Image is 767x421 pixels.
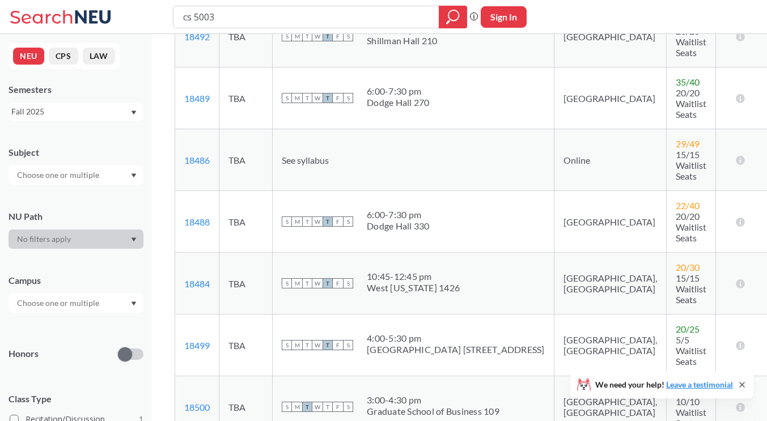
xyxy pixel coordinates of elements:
[184,402,210,413] a: 18500
[9,229,143,249] div: Dropdown arrow
[367,333,545,344] div: 4:00 - 5:30 pm
[676,334,706,367] span: 5/5 Waitlist Seats
[312,93,323,103] span: W
[343,278,353,288] span: S
[554,253,666,314] td: [GEOGRAPHIC_DATA], [GEOGRAPHIC_DATA]
[282,402,292,412] span: S
[367,86,430,97] div: 6:00 - 7:30 pm
[131,301,137,306] svg: Dropdown arrow
[182,7,431,27] input: Class, professor, course number, "phrase"
[323,216,333,227] span: T
[554,6,666,67] td: [GEOGRAPHIC_DATA]
[367,271,460,282] div: 10:45 - 12:45 pm
[184,340,210,351] a: 18499
[184,93,210,104] a: 18489
[9,165,143,185] div: Dropdown arrow
[312,402,323,412] span: W
[131,237,137,242] svg: Dropdown arrow
[554,129,666,191] td: Online
[11,105,130,118] div: Fall 2025
[13,48,44,65] button: NEU
[184,216,210,227] a: 18488
[333,31,343,41] span: F
[282,278,292,288] span: S
[676,76,700,87] span: 35 / 40
[302,31,312,41] span: T
[302,402,312,412] span: T
[333,216,343,227] span: F
[282,216,292,227] span: S
[219,253,273,314] td: TBA
[292,278,302,288] span: M
[446,9,460,25] svg: magnifying glass
[219,67,273,129] td: TBA
[282,340,292,350] span: S
[184,31,210,42] a: 18492
[323,340,333,350] span: T
[554,191,666,253] td: [GEOGRAPHIC_DATA]
[343,340,353,350] span: S
[11,168,107,182] input: Choose one or multiple
[676,273,706,305] span: 15/15 Waitlist Seats
[219,129,273,191] td: TBA
[302,340,312,350] span: T
[343,31,353,41] span: S
[367,97,430,108] div: Dodge Hall 270
[184,278,210,289] a: 18484
[9,347,39,360] p: Honors
[9,83,143,96] div: Semesters
[282,31,292,41] span: S
[9,274,143,287] div: Campus
[323,93,333,103] span: T
[367,209,430,220] div: 6:00 - 7:30 pm
[292,93,302,103] span: M
[323,31,333,41] span: T
[676,25,706,58] span: 20/20 Waitlist Seats
[333,278,343,288] span: F
[292,216,302,227] span: M
[666,380,733,389] a: Leave a testimonial
[282,155,329,165] span: See syllabus
[676,262,700,273] span: 20 / 30
[302,93,312,103] span: T
[292,340,302,350] span: M
[312,340,323,350] span: W
[49,48,78,65] button: CPS
[367,344,545,355] div: [GEOGRAPHIC_DATA] [STREET_ADDRESS]
[367,282,460,294] div: West [US_STATE] 1426
[343,93,353,103] span: S
[676,149,706,181] span: 15/15 Waitlist Seats
[9,146,143,159] div: Subject
[131,173,137,178] svg: Dropdown arrow
[83,48,115,65] button: LAW
[439,6,467,28] div: magnifying glass
[676,87,706,120] span: 20/20 Waitlist Seats
[11,296,107,310] input: Choose one or multiple
[367,35,437,46] div: Shillman Hall 210
[219,191,273,253] td: TBA
[292,31,302,41] span: M
[595,381,733,389] span: We need your help!
[184,155,210,165] a: 18486
[312,31,323,41] span: W
[676,138,700,149] span: 29 / 49
[323,278,333,288] span: T
[554,314,666,376] td: [GEOGRAPHIC_DATA], [GEOGRAPHIC_DATA]
[219,6,273,67] td: TBA
[343,216,353,227] span: S
[323,402,333,412] span: T
[312,278,323,288] span: W
[333,93,343,103] span: F
[333,402,343,412] span: F
[343,402,353,412] span: S
[367,406,499,417] div: Graduate School of Business 109
[367,394,499,406] div: 3:00 - 4:30 pm
[9,294,143,313] div: Dropdown arrow
[292,402,302,412] span: M
[9,103,143,121] div: Fall 2025Dropdown arrow
[282,93,292,103] span: S
[302,216,312,227] span: T
[312,216,323,227] span: W
[333,340,343,350] span: F
[9,210,143,223] div: NU Path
